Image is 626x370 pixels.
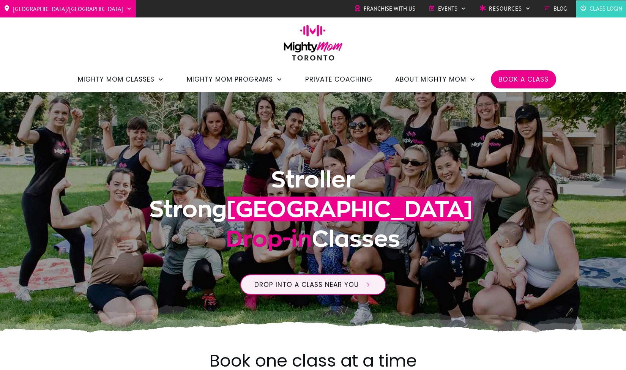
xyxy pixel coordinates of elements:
[4,3,132,15] a: [GEOGRAPHIC_DATA]/[GEOGRAPHIC_DATA]
[479,3,531,14] a: Resources
[13,3,123,15] span: [GEOGRAPHIC_DATA]/[GEOGRAPHIC_DATA]
[305,73,372,86] a: Private Coaching
[544,3,567,14] a: Blog
[280,25,347,66] img: mightymom-logo-toronto
[226,226,312,251] span: Drop-in
[227,197,473,221] span: [GEOGRAPHIC_DATA]
[429,3,466,14] a: Events
[364,3,415,14] span: Franchise with Us
[580,3,622,14] a: Class Login
[553,3,567,14] span: Blog
[395,73,476,86] a: About Mighty Mom
[187,73,282,86] a: Mighty Mom Programs
[489,3,522,14] span: Resources
[438,3,457,14] span: Events
[78,73,155,86] span: Mighty Mom Classes
[78,73,164,86] a: Mighty Mom Classes
[109,165,518,263] h1: Stroller Strong Classes
[395,73,466,86] span: About Mighty Mom
[354,3,415,14] a: Franchise with Us
[254,280,359,289] span: Drop into a class near you
[498,73,549,86] a: Book a Class
[187,73,273,86] span: Mighty Mom Programs
[590,3,622,14] span: Class Login
[240,274,386,295] a: Drop into a class near you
